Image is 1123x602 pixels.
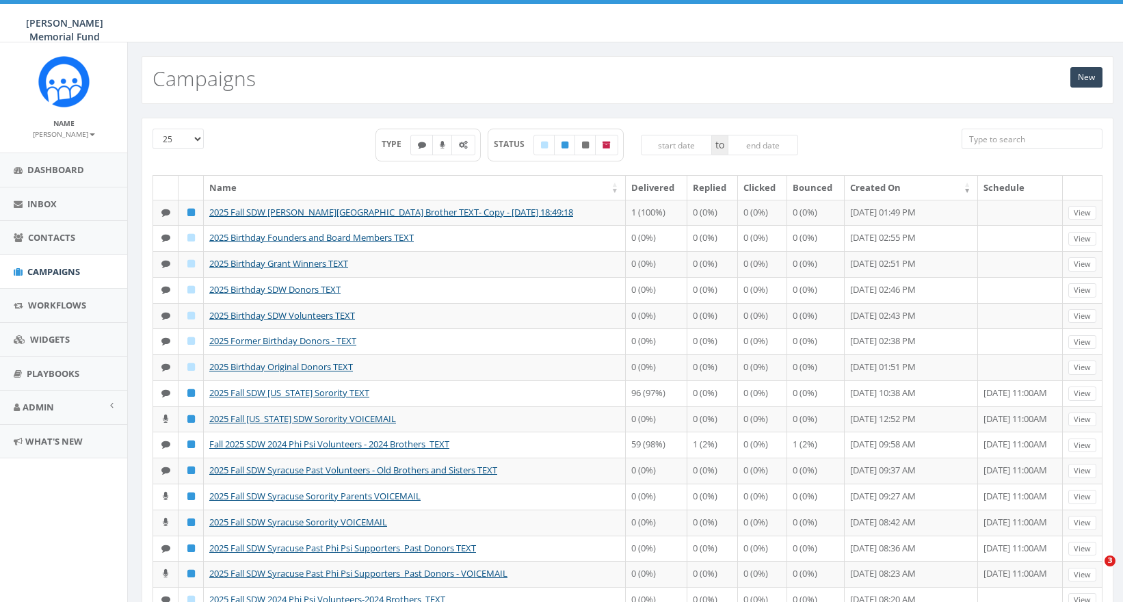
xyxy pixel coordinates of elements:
[787,536,845,562] td: 0 (0%)
[187,440,195,449] i: Published
[1068,309,1096,324] a: View
[687,406,738,432] td: 0 (0%)
[787,176,845,200] th: Bounced
[787,406,845,432] td: 0 (0%)
[738,484,787,510] td: 0 (0%)
[459,141,468,149] i: Automated Message
[38,56,90,107] img: Rally_Corp_Icon.png
[187,337,195,345] i: Draft
[626,406,687,432] td: 0 (0%)
[1068,568,1096,582] a: View
[978,510,1063,536] td: [DATE] 11:00AM
[30,333,70,345] span: Widgets
[687,354,738,380] td: 0 (0%)
[554,135,576,155] label: Published
[163,518,168,527] i: Ringless Voice Mail
[687,510,738,536] td: 0 (0%)
[187,492,195,501] i: Published
[187,415,195,423] i: Published
[1068,335,1096,350] a: View
[687,200,738,226] td: 0 (0%)
[1068,464,1096,478] a: View
[153,67,256,90] h2: Campaigns
[978,484,1063,510] td: [DATE] 11:00AM
[626,458,687,484] td: 0 (0%)
[738,303,787,329] td: 0 (0%)
[845,200,978,226] td: [DATE] 01:49 PM
[845,225,978,251] td: [DATE] 02:55 PM
[187,466,195,475] i: Published
[161,440,170,449] i: Text SMS
[209,206,573,218] a: 2025 Fall SDW [PERSON_NAME][GEOGRAPHIC_DATA] Brother TEXT- Copy - [DATE] 18:49:18
[845,484,978,510] td: [DATE] 09:27 AM
[187,544,195,553] i: Published
[787,380,845,406] td: 0 (0%)
[187,518,195,527] i: Published
[687,536,738,562] td: 0 (0%)
[978,380,1063,406] td: [DATE] 11:00AM
[787,251,845,277] td: 0 (0%)
[738,561,787,587] td: 0 (0%)
[209,335,356,347] a: 2025 Former Birthday Donors - TEXT
[738,251,787,277] td: 0 (0%)
[787,225,845,251] td: 0 (0%)
[626,328,687,354] td: 0 (0%)
[845,536,978,562] td: [DATE] 08:36 AM
[33,129,95,139] small: [PERSON_NAME]
[1068,283,1096,298] a: View
[209,257,348,270] a: 2025 Birthday Grant Winners TEXT
[440,141,445,149] i: Ringless Voice Mail
[161,259,170,268] i: Text SMS
[845,380,978,406] td: [DATE] 10:38 AM
[626,354,687,380] td: 0 (0%)
[962,129,1103,149] input: Type to search
[209,309,355,322] a: 2025 Birthday SDW Volunteers TEXT
[787,484,845,510] td: 0 (0%)
[23,401,54,413] span: Admin
[738,536,787,562] td: 0 (0%)
[1070,67,1102,88] a: New
[28,299,86,311] span: Workflows
[561,141,568,149] i: Published
[410,135,434,155] label: Text SMS
[687,328,738,354] td: 0 (0%)
[845,561,978,587] td: [DATE] 08:23 AM
[533,135,555,155] label: Draft
[161,389,170,397] i: Text SMS
[687,225,738,251] td: 0 (0%)
[687,303,738,329] td: 0 (0%)
[978,536,1063,562] td: [DATE] 11:00AM
[451,135,475,155] label: Automated Message
[738,406,787,432] td: 0 (0%)
[209,464,497,476] a: 2025 Fall SDW Syracuse Past Volunteers - Old Brothers and Sisters TEXT
[687,176,738,200] th: Replied
[432,135,453,155] label: Ringless Voice Mail
[626,432,687,458] td: 59 (98%)
[626,484,687,510] td: 0 (0%)
[687,458,738,484] td: 0 (0%)
[845,328,978,354] td: [DATE] 02:38 PM
[163,415,168,423] i: Ringless Voice Mail
[209,413,396,425] a: 2025 Fall [US_STATE] SDW Sorority VOICEMAIL
[845,458,978,484] td: [DATE] 09:37 AM
[687,484,738,510] td: 0 (0%)
[187,208,195,217] i: Published
[626,200,687,226] td: 1 (100%)
[641,135,712,155] input: start date
[163,492,168,501] i: Ringless Voice Mail
[382,138,411,150] span: TYPE
[738,380,787,406] td: 0 (0%)
[209,516,387,528] a: 2025 Fall SDW Syracuse Sorority VOICEMAIL
[626,225,687,251] td: 0 (0%)
[209,283,341,296] a: 2025 Birthday SDW Donors TEXT
[787,432,845,458] td: 1 (2%)
[738,225,787,251] td: 0 (0%)
[1068,516,1096,530] a: View
[1068,490,1096,504] a: View
[978,458,1063,484] td: [DATE] 11:00AM
[161,285,170,294] i: Text SMS
[626,510,687,536] td: 0 (0%)
[626,176,687,200] th: Delivered
[845,510,978,536] td: [DATE] 08:42 AM
[1068,542,1096,556] a: View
